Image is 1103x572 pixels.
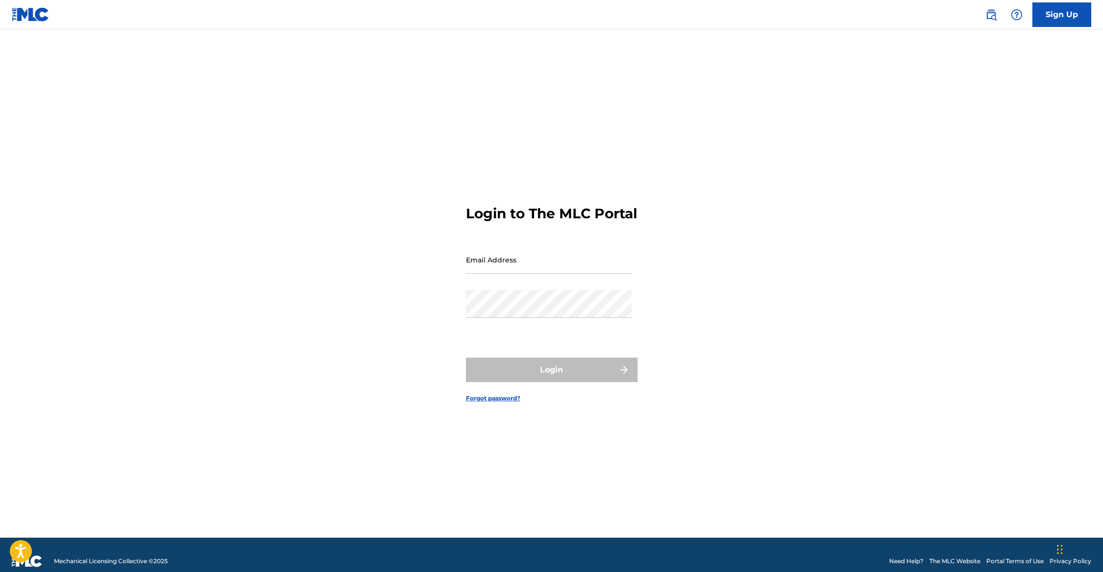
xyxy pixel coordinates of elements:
[1011,9,1023,21] img: help
[1057,535,1063,564] div: Trascina
[54,557,168,566] span: Mechanical Licensing Collective © 2025
[12,7,50,22] img: MLC Logo
[466,394,520,403] a: Forgot password?
[12,555,42,567] img: logo
[1050,557,1091,566] a: Privacy Policy
[1032,2,1091,27] a: Sign Up
[1007,5,1026,25] div: Help
[1054,525,1103,572] div: Widget chat
[889,557,923,566] a: Need Help?
[1054,525,1103,572] iframe: Chat Widget
[929,557,980,566] a: The MLC Website
[981,5,1001,25] a: Public Search
[986,557,1044,566] a: Portal Terms of Use
[466,205,637,222] h3: Login to The MLC Portal
[985,9,997,21] img: search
